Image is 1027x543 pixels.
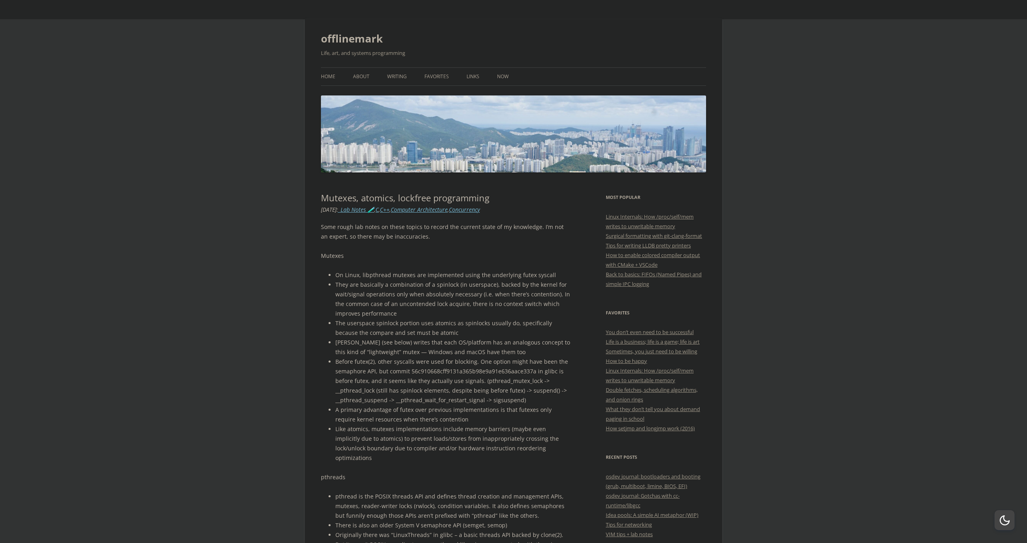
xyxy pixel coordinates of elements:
a: Writing [387,68,407,85]
a: osdev journal: Gotchas with cc-runtime/libgcc [606,492,680,509]
a: Concurrency [449,206,480,213]
a: Tips for networking [606,521,652,528]
a: Sometimes, you just need to be willing [606,348,697,355]
p: Some rough lab notes on these topics to record the current state of my knowledge. I’m not an expe... [321,222,572,241]
a: C++ [380,206,390,213]
a: Home [321,68,335,85]
a: Double fetches, scheduling algorithms, and onion rings [606,386,698,403]
a: Links [467,68,479,85]
a: Now [497,68,509,85]
a: How setjmp and longjmp work (2016) [606,425,695,432]
a: Linux Internals: How /proc/self/mem writes to unwritable memory [606,367,694,384]
p: Mutexes [321,251,572,261]
li: Before futex(2), other syscalls were used for blocking. One option might have been the semaphore ... [335,357,572,405]
i: : , , , , [321,206,480,213]
a: About [353,68,369,85]
li: Like atomics, mutexes implementations include memory barriers (maybe even implicitly due to atomi... [335,424,572,463]
li: On Linux, libpthread mutexes are implemented using the underlying futex syscall [335,270,572,280]
li: [PERSON_NAME] (see below) writes that each OS/platform has an analogous concept to this kind of “... [335,338,572,357]
a: _Lab Notes 🧪 [338,206,374,213]
h3: Most Popular [606,192,706,202]
li: The userspace spinlock portion uses atomics as spinlocks usually do, specifically because the com... [335,318,572,338]
a: Tips for writing LLDB pretty printers [606,242,691,249]
h3: Favorites [606,308,706,318]
a: Linux Internals: How /proc/self/mem writes to unwritable memory [606,213,694,230]
a: Idea pools: A simple AI metaphor (WIP) [606,511,698,519]
a: C [375,206,379,213]
h3: Recent Posts [606,452,706,462]
a: Life is a business; life is a game; life is art [606,338,700,345]
a: What they don’t tell you about demand paging in school [606,405,700,422]
li: There is also an older System V semaphore API (semget, semop) [335,521,572,530]
a: osdev journal: bootloaders and booting (grub, multiboot, limine, BIOS, EFI) [606,473,700,490]
a: Surgical formatting with git-clang-format [606,232,702,239]
a: Computer Architecture [391,206,448,213]
li: They are basically a combination of a spinlock (in userspace), backed by the kernel for wait/sign... [335,280,572,318]
a: Favorites [424,68,449,85]
li: A primary advantage of futex over previous implementations is that futexes only require kernel re... [335,405,572,424]
img: offlinemark [321,95,706,172]
li: pthread is the POSIX threads API and defines thread creation and management APIs, mutexes, reader... [335,492,572,521]
a: How to enable colored compiler output with CMake + VSCode [606,251,700,268]
h2: Life, art, and systems programming [321,48,706,58]
time: [DATE] [321,206,337,213]
h1: Mutexes, atomics, lockfree programming [321,192,572,203]
a: offlinemark [321,29,383,48]
a: VIM tips + lab notes [606,531,653,538]
a: Back to basics: FIFOs (Named Pipes) and simple IPC logging [606,271,702,288]
a: How to be happy [606,357,647,365]
a: You don’t even need to be successful [606,328,694,336]
p: pthreads [321,472,572,482]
